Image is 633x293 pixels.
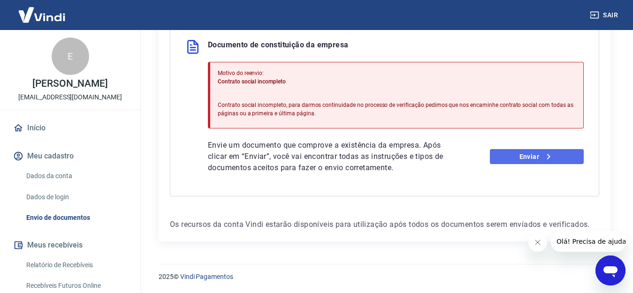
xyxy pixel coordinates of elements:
[170,219,599,230] p: Os recursos da conta Vindi estarão disponíveis para utilização após todos os documentos serem env...
[11,235,129,255] button: Meus recebíveis
[490,149,584,164] a: Enviar
[208,140,452,173] p: Envie um documento que comprove a existência da empresa. Após clicar em “Enviar”, você vai encont...
[23,188,129,207] a: Dados de login
[180,273,233,280] a: Vindi Pagamentos
[218,78,286,85] span: Contrato social incompleto
[11,118,129,138] a: Início
[208,39,348,54] p: Documento de constituição da empresa
[52,38,89,75] div: E
[218,69,576,77] p: Motivo do reenvio:
[23,208,129,227] a: Envio de documentos
[551,231,625,252] iframe: Mensagem da empresa
[11,0,72,29] img: Vindi
[6,7,79,14] span: Olá! Precisa de ajuda?
[32,79,107,89] p: [PERSON_NAME]
[159,272,610,282] p: 2025 ©
[23,166,129,186] a: Dados da conta
[588,7,622,24] button: Sair
[528,233,547,252] iframe: Fechar mensagem
[185,39,200,54] img: file.3f2e98d22047474d3a157069828955b5.svg
[11,146,129,166] button: Meu cadastro
[18,92,122,102] p: [EMAIL_ADDRESS][DOMAIN_NAME]
[218,101,576,118] p: Contrato social incompleto, para darmos continuidade no processo de verificação pedimos que nos e...
[23,255,129,275] a: Relatório de Recebíveis
[595,255,625,285] iframe: Botão para abrir a janela de mensagens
